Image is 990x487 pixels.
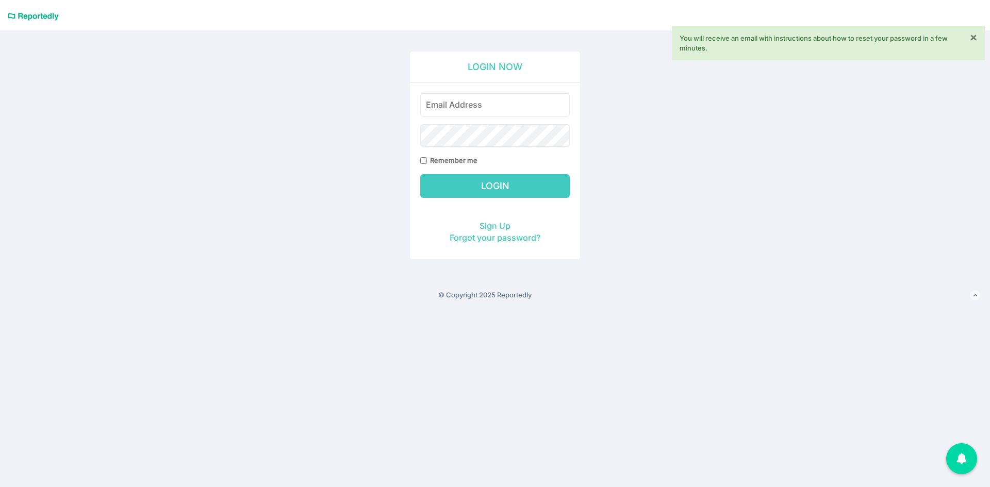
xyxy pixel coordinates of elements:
a: Forgot your password? [450,232,540,243]
input: Login [420,174,570,198]
label: Remember me [430,156,477,165]
div: You will receive an email with instructions about how to reset your password in a few minutes. [680,33,977,53]
a: Sign Up [480,221,510,231]
a: Reportedly [8,8,59,25]
h2: Login Now [410,52,580,83]
a: × [970,31,977,42]
input: Email Address [420,93,570,116]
